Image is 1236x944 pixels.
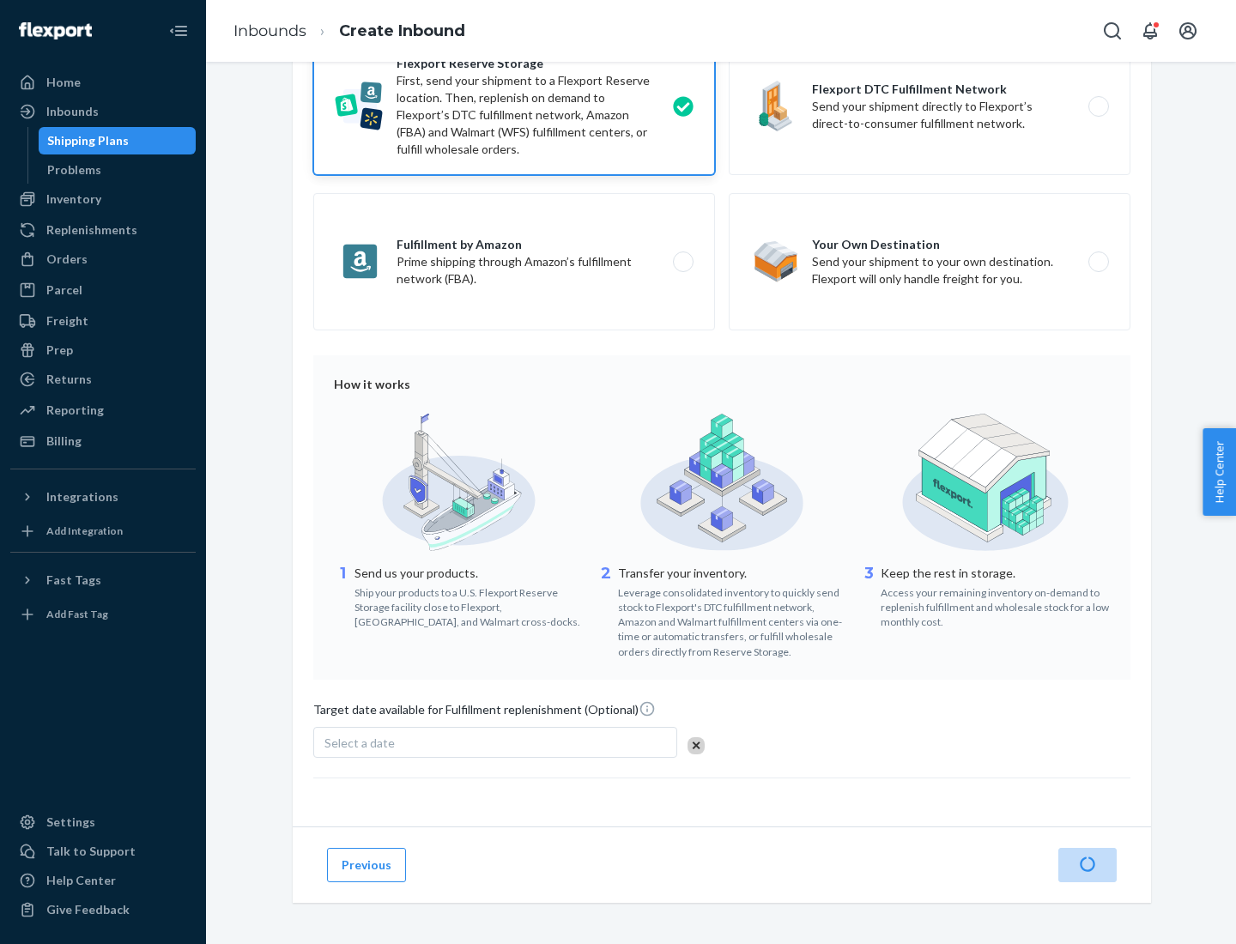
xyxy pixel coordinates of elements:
[10,483,196,511] button: Integrations
[46,74,81,91] div: Home
[1171,14,1205,48] button: Open account menu
[618,565,847,582] p: Transfer your inventory.
[334,376,1110,393] div: How it works
[339,21,465,40] a: Create Inbound
[10,245,196,273] a: Orders
[10,366,196,393] a: Returns
[46,433,82,450] div: Billing
[860,563,877,629] div: 3
[324,735,395,750] span: Select a date
[313,700,656,725] span: Target date available for Fulfillment replenishment (Optional)
[46,371,92,388] div: Returns
[46,523,123,538] div: Add Integration
[233,21,306,40] a: Inbounds
[47,161,101,179] div: Problems
[10,336,196,364] a: Prep
[46,281,82,299] div: Parcel
[19,22,92,39] img: Flexport logo
[39,127,197,154] a: Shipping Plans
[46,312,88,330] div: Freight
[10,896,196,923] button: Give Feedback
[10,276,196,304] a: Parcel
[46,191,101,208] div: Inventory
[161,14,196,48] button: Close Navigation
[46,872,116,889] div: Help Center
[334,563,351,629] div: 1
[354,565,584,582] p: Send us your products.
[46,572,101,589] div: Fast Tags
[46,488,118,505] div: Integrations
[10,601,196,628] a: Add Fast Tag
[47,132,129,149] div: Shipping Plans
[46,814,95,831] div: Settings
[327,848,406,882] button: Previous
[10,808,196,836] a: Settings
[46,251,88,268] div: Orders
[10,427,196,455] a: Billing
[46,843,136,860] div: Talk to Support
[46,901,130,918] div: Give Feedback
[881,565,1110,582] p: Keep the rest in storage.
[10,566,196,594] button: Fast Tags
[881,582,1110,629] div: Access your remaining inventory on-demand to replenish fulfillment and wholesale stock for a low ...
[46,607,108,621] div: Add Fast Tag
[220,6,479,57] ol: breadcrumbs
[10,185,196,213] a: Inventory
[10,867,196,894] a: Help Center
[10,396,196,424] a: Reporting
[46,402,104,419] div: Reporting
[597,563,615,659] div: 2
[1095,14,1130,48] button: Open Search Box
[10,517,196,545] a: Add Integration
[10,216,196,244] a: Replenishments
[10,98,196,125] a: Inbounds
[10,69,196,96] a: Home
[10,307,196,335] a: Freight
[1203,428,1236,516] button: Help Center
[1133,14,1167,48] button: Open notifications
[1058,848,1117,882] button: Next
[46,103,99,120] div: Inbounds
[10,838,196,865] a: Talk to Support
[39,156,197,184] a: Problems
[618,582,847,659] div: Leverage consolidated inventory to quickly send stock to Flexport's DTC fulfillment network, Amaz...
[354,582,584,629] div: Ship your products to a U.S. Flexport Reserve Storage facility close to Flexport, [GEOGRAPHIC_DAT...
[46,342,73,359] div: Prep
[46,221,137,239] div: Replenishments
